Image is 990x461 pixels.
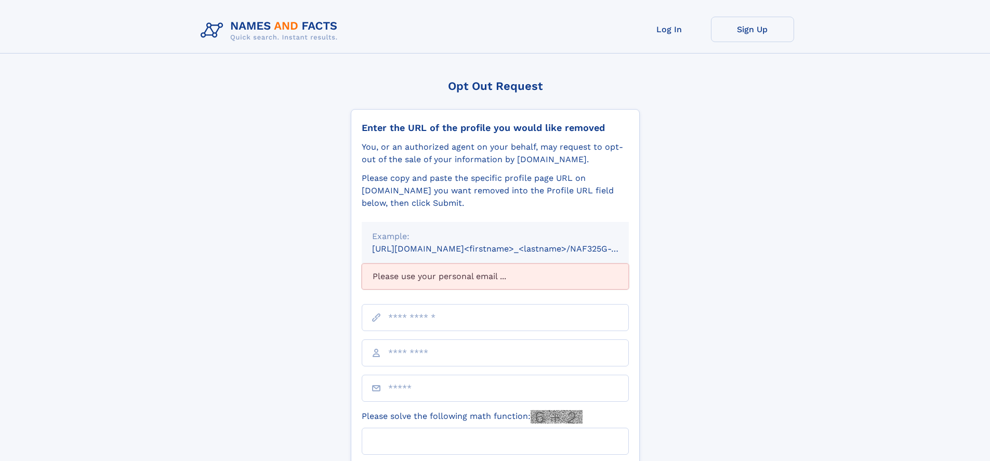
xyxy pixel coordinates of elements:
div: You, or an authorized agent on your behalf, may request to opt-out of the sale of your informatio... [362,141,629,166]
div: Please use your personal email ... [362,264,629,289]
a: Log In [628,17,711,42]
div: Enter the URL of the profile you would like removed [362,122,629,134]
img: Logo Names and Facts [196,17,346,45]
small: [URL][DOMAIN_NAME]<firstname>_<lastname>/NAF325G-xxxxxxxx [372,244,649,254]
div: Opt Out Request [351,80,640,93]
label: Please solve the following math function: [362,410,583,424]
div: Please copy and paste the specific profile page URL on [DOMAIN_NAME] you want removed into the Pr... [362,172,629,209]
div: Example: [372,230,618,243]
a: Sign Up [711,17,794,42]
